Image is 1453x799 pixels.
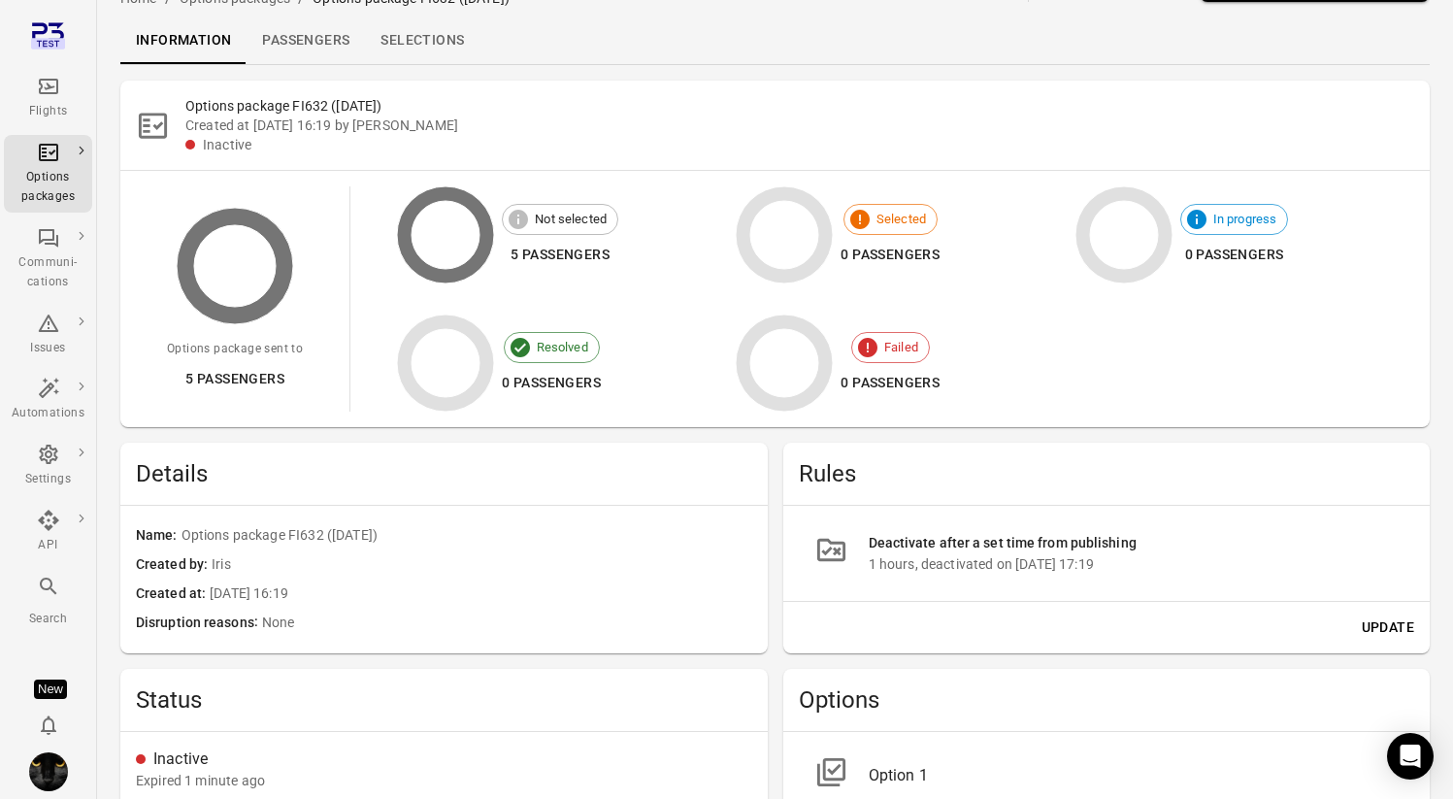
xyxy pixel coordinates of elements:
button: Update [1354,610,1422,646]
span: Created at [136,583,210,605]
a: Communi-cations [4,220,92,298]
div: Options package sent to [167,340,303,359]
a: Options packages [4,135,92,213]
div: 1 Sep 2025 17:19 [136,771,265,790]
button: Iris [21,745,76,799]
a: Selections [365,17,479,64]
div: 1 hours, deactivated on [DATE] 17:19 [869,554,1400,574]
span: Options package FI632 ([DATE]) [182,525,752,547]
div: 0 passengers [841,243,940,267]
div: Inactive [203,135,1414,154]
span: Failed [874,338,929,357]
a: Settings [4,437,92,495]
span: [DATE] 16:19 [210,583,751,605]
div: Created at [DATE] 16:19 by [PERSON_NAME] [185,116,1414,135]
div: Deactivate after a set time from publishing [869,533,1400,554]
div: Local navigation [120,17,1430,64]
span: Selected [866,210,937,229]
span: Name [136,525,182,547]
h2: Rules [799,458,1415,489]
span: Not selected [524,210,617,229]
h2: Details [136,458,752,489]
button: Notifications [29,706,68,745]
div: Inactive [153,748,752,771]
div: Communi-cations [12,253,84,292]
div: Automations [12,404,84,423]
div: 0 passengers [1180,243,1289,267]
h2: Status [136,684,752,716]
a: Automations [4,371,92,429]
div: 0 passengers [841,371,940,395]
div: 0 passengers [502,371,601,395]
div: Open Intercom Messenger [1387,733,1434,780]
div: Flights [12,102,84,121]
a: Information [120,17,247,64]
span: Created by [136,554,212,576]
a: Passengers [247,17,365,64]
a: Issues [4,306,92,364]
div: Options packages [12,168,84,207]
div: Option 1 [869,764,1400,787]
div: Search [12,610,84,629]
h2: Options [799,684,1415,716]
div: API [12,536,84,555]
span: Iris [212,554,751,576]
div: Settings [12,470,84,489]
h2: Options package FI632 ([DATE]) [185,96,1414,116]
span: Disruption reasons [136,613,262,634]
div: Issues [12,339,84,358]
button: Search [4,569,92,634]
span: In progress [1203,210,1288,229]
span: None [262,613,752,634]
div: 5 passengers [167,367,303,391]
span: Resolved [526,338,599,357]
img: images [29,752,68,791]
a: API [4,503,92,561]
div: Tooltip anchor [34,680,67,699]
a: Flights [4,69,92,127]
div: 5 passengers [502,243,618,267]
